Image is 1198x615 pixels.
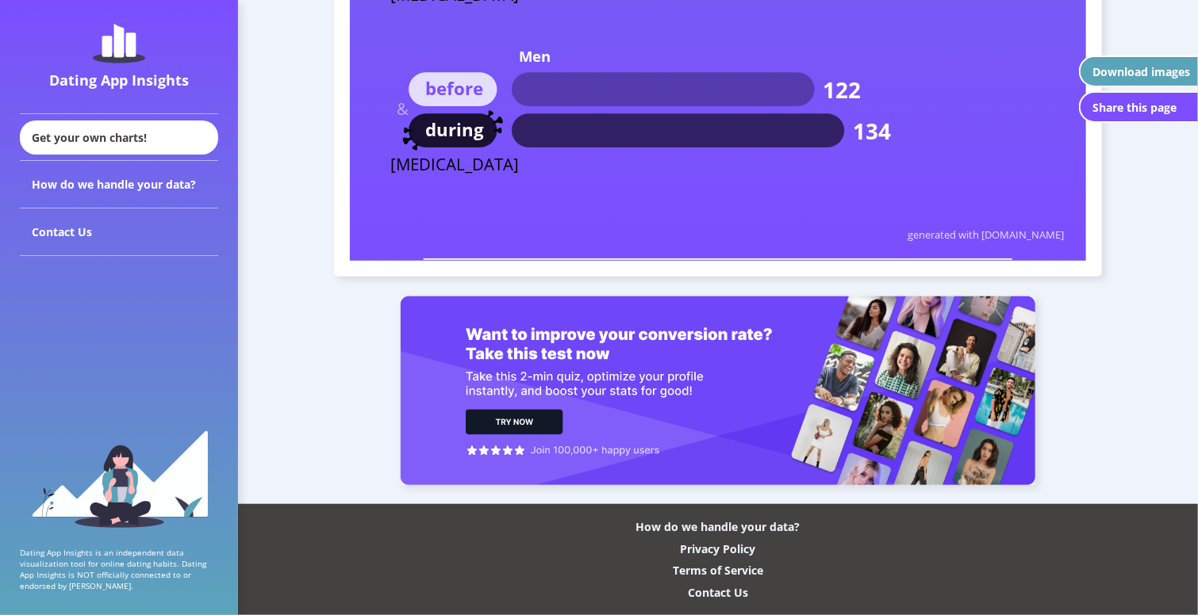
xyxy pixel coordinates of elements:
div: Get your own charts! [20,120,218,155]
text: & [397,98,409,120]
div: How do we handle your data? [636,519,801,534]
p: Dating App Insights is an independent data visualization tool for online dating habits. Dating Ap... [20,547,218,591]
button: Share this page [1079,91,1198,123]
div: Contact Us [20,208,218,256]
text: before [425,76,483,101]
div: How do we handle your data? [20,161,218,208]
img: dating-app-insights-logo.5abe6921.svg [93,24,145,63]
div: Share this page [1092,100,1177,115]
text: 134 [853,116,891,146]
text: generated with [DOMAIN_NAME] [908,227,1064,242]
img: sidebar_girl.91b9467e.svg [30,429,209,528]
text: [MEDICAL_DATA] [390,153,519,175]
div: Download images [1092,64,1190,79]
text: during [425,117,484,142]
div: Dating App Insights [24,71,214,90]
div: Privacy Policy [681,541,756,556]
text: Men [519,47,551,67]
text: 122 [824,74,862,105]
div: Terms of Service [673,563,763,578]
div: Contact Us [688,585,748,600]
img: roast_banner.9dfb0609.png [401,296,1035,485]
button: Download images [1079,55,1198,87]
